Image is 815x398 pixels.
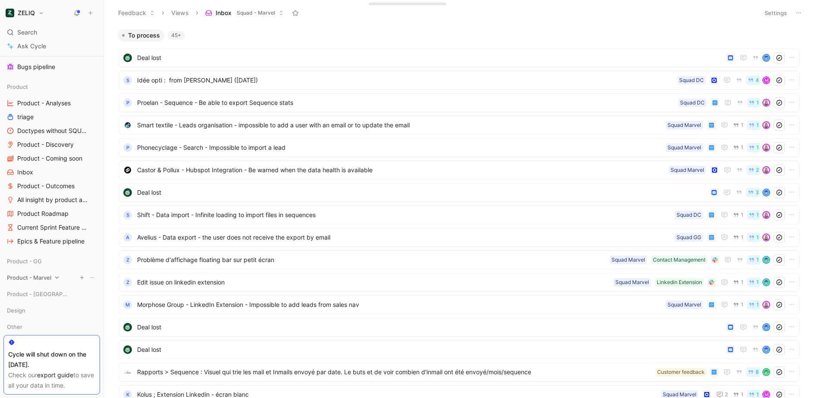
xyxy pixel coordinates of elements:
button: 1 [747,210,761,220]
span: Phonecyclage - Search - Impossible to import a lead [137,142,662,153]
span: Rapports > Sequence : Visuel qui trie les mail et Inmails envoyé par date. Le buts et de voir com... [137,367,652,377]
span: Castor & Pollux - Hubspot Integration - Be warned when the data health is available [137,165,665,175]
span: Avelius - Data export - the user does not receive the export by email [137,232,671,243]
a: logoRapports > Sequence : Visuel qui trie les mail et Inmails envoyé par date. Le buts et de voir... [119,363,800,382]
span: Deal lost [137,344,723,355]
button: 2 [746,165,761,175]
button: 1 [731,300,745,310]
span: Product [7,82,28,91]
span: 1 [756,302,759,307]
a: Product - Discovery [3,138,100,151]
div: Other [3,320,100,336]
div: Product - [GEOGRAPHIC_DATA] [3,287,100,303]
span: To process [128,31,160,40]
div: z [123,278,132,287]
img: avatar [763,55,769,61]
span: Product - Coming soon [17,154,82,163]
a: Product Roadmap [3,207,100,220]
span: 1 [756,212,759,218]
button: 4 [746,76,761,85]
div: P [123,143,132,152]
button: 1 [747,255,761,265]
div: M [763,77,769,83]
button: 1 [747,98,761,107]
img: avatar [763,257,769,263]
div: Product - GG [3,255,100,270]
a: aAvelius - Data export - the user does not receive the export by emailSquad GG11avatar [119,228,800,247]
div: s [123,76,132,85]
img: avatar [763,212,769,218]
img: avatar [763,167,769,173]
div: Squad DC [680,98,705,107]
div: Squad Marvel [668,143,701,152]
button: 1 [747,233,761,242]
span: 1 [741,212,743,218]
div: Squad Marvel [671,166,704,174]
span: Deal lost [137,187,706,198]
a: Epics & Feature pipeline [3,235,100,248]
a: export guide [37,371,73,379]
span: Product Roadmap [17,209,69,218]
span: Edit issue on linkedin extension [137,277,610,287]
span: Product - Outcomes [17,182,75,190]
div: Product - [GEOGRAPHIC_DATA] [3,287,100,300]
span: 1 [741,392,743,397]
span: 1 [756,257,759,262]
a: pProelan - Sequence - Be able to export Sequence statsSquad DC1avatar [119,93,800,112]
button: Feedback [114,6,159,19]
span: 1 [741,123,743,128]
span: 1 [756,145,759,150]
button: ZELIQZELIQ [3,7,46,19]
a: logoDeal lostavatar [119,340,800,359]
div: a [123,233,132,242]
a: logoDeal lostavatar [119,48,800,67]
div: Product [3,80,100,93]
a: zEdit issue on linkedin extensionLinkedin ExtensionSquad Marvel11avatar [119,273,800,292]
span: Inbox [17,168,33,177]
div: z [123,256,132,264]
span: Other [7,322,22,331]
div: Contact Management [653,256,705,264]
span: Product - GG [7,257,42,265]
span: 1 [741,302,743,307]
span: Inbox [216,9,232,17]
img: avatar [763,145,769,151]
div: Squad Marvel [611,256,645,264]
div: Design [3,304,100,317]
div: Other [3,320,100,333]
img: avatar [763,279,769,285]
span: 2 [756,167,759,173]
span: 2 [725,392,728,397]
span: Problème d'affichage floating bar sur petit écran [137,255,606,265]
button: InboxSquad - Marvel [201,6,288,19]
button: 1 [731,120,745,130]
img: avatar [763,369,769,375]
a: All insight by product areas [3,193,100,206]
img: logo [123,188,132,197]
span: 4 [755,78,759,83]
a: Product - Analyses [3,97,100,110]
button: To process [118,29,164,41]
span: Current Sprint Feature pipeline [17,223,89,232]
span: 1 [756,280,759,285]
img: logo [123,368,132,376]
span: Squad - Marvel [237,9,275,17]
div: Squad GG [677,233,701,242]
div: Squad Marvel [668,300,701,309]
button: 1 [747,300,761,310]
a: Current Sprint Feature pipeline [3,221,100,234]
div: s [123,211,132,219]
button: Settings [761,7,791,19]
a: logoDeal lostavatar [119,318,800,337]
img: avatar [763,122,769,128]
div: Check our to save all your data in time. [8,370,95,391]
div: Cycle will shut down on the [DATE]. [8,349,95,370]
span: Idée opti : from [PERSON_NAME] ([DATE]) [137,75,674,85]
a: PPhonecyclage - Search - Impossible to import a leadSquad Marvel11avatar [119,138,800,157]
span: All insight by product areas [17,196,89,204]
div: Squad DC [677,211,701,219]
span: Product - Analyses [17,99,71,107]
img: avatar [763,100,769,106]
button: 1 [731,143,745,152]
div: Squad Marvel [668,121,701,130]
